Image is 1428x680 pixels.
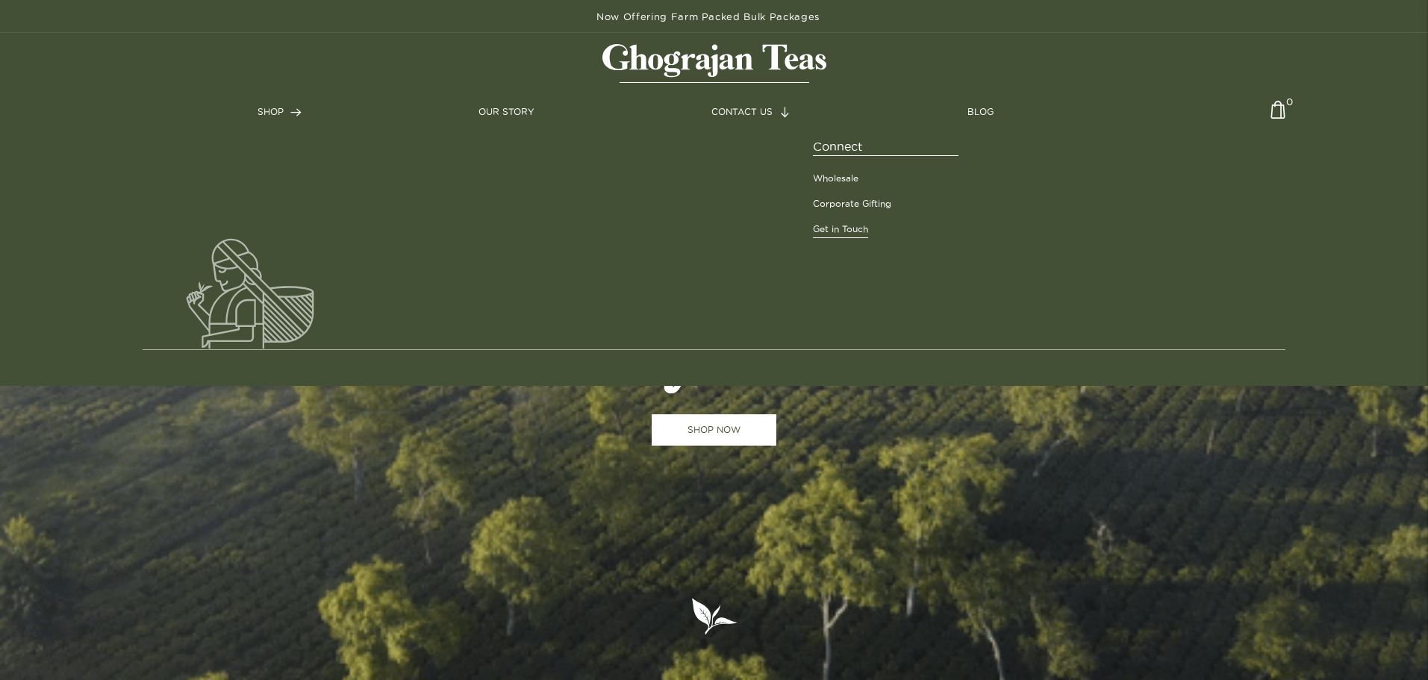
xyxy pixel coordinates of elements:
a: Wholesale [813,172,858,185]
span: CONTACT US [711,107,773,116]
span: Connect [813,137,958,156]
a: SHOP [258,105,302,119]
img: logo-matt.svg [602,44,826,83]
img: cart-icon-matt.svg [1270,101,1285,130]
a: Get in Touch [813,222,868,236]
img: logo-leaf.svg [690,597,738,635]
a: CONTACT US [711,105,791,119]
img: forward-arrow.svg [781,107,789,118]
a: 0 [1270,101,1285,130]
span: SHOP [258,107,284,116]
a: BLOG [967,105,994,119]
span: 0 [1286,95,1293,102]
a: Corporate Gifting [813,197,891,210]
a: OUR STORY [478,105,534,119]
img: forward-arrow.svg [290,108,302,116]
a: SHOP NOW [652,414,776,446]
